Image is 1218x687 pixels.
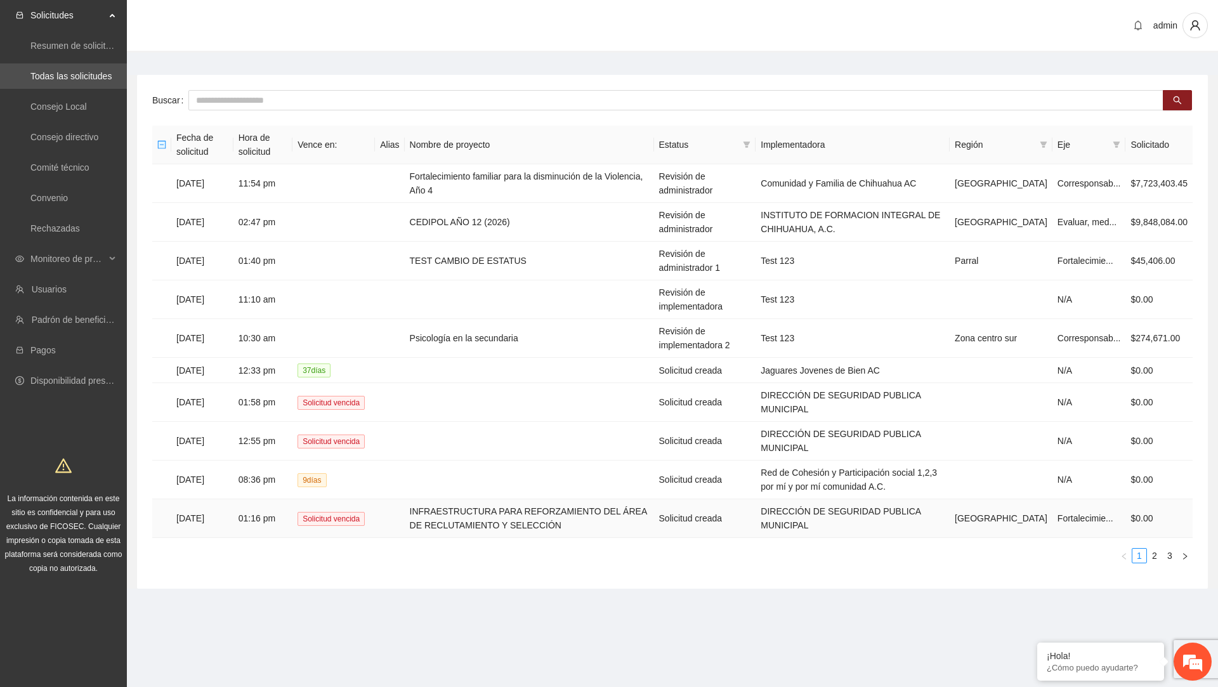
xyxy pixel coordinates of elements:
[1125,203,1193,242] td: $9,848,084.00
[233,280,292,319] td: 11:10 am
[233,358,292,383] td: 12:33 pm
[171,280,233,319] td: [DATE]
[30,193,68,203] a: Convenio
[950,164,1052,203] td: [GEOGRAPHIC_DATA]
[1125,358,1193,383] td: $0.00
[30,376,139,386] a: Disponibilidad presupuestal
[152,90,188,110] label: Buscar
[171,203,233,242] td: [DATE]
[30,71,112,81] a: Todas las solicitudes
[5,494,122,573] span: La información contenida en este sitio es confidencial y para uso exclusivo de FICOSEC. Cualquier...
[171,499,233,538] td: [DATE]
[756,422,950,461] td: DIRECCIÓN DE SEGURIDAD PUBLICA MUNICIPAL
[654,280,756,319] td: Revisión de implementadora
[30,345,56,355] a: Pagos
[1129,20,1148,30] span: bell
[233,422,292,461] td: 12:55 pm
[1163,90,1192,110] button: search
[171,422,233,461] td: [DATE]
[654,358,756,383] td: Solicitud creada
[756,319,950,358] td: Test 123
[740,135,753,154] span: filter
[171,126,233,164] th: Fecha de solicitud
[405,499,654,538] td: INFRAESTRUCTURA PARA REFORZAMIENTO DEL ÁREA DE RECLUTAMIENTO Y SELECCIÓN
[654,164,756,203] td: Revisión de administrador
[654,422,756,461] td: Solicitud creada
[1125,461,1193,499] td: $0.00
[1058,256,1113,266] span: Fortalecimie...
[1058,333,1121,343] span: Corresponsab...
[955,138,1035,152] span: Región
[1162,548,1177,563] li: 3
[1182,13,1208,38] button: user
[233,242,292,280] td: 01:40 pm
[1125,319,1193,358] td: $274,671.00
[233,461,292,499] td: 08:36 pm
[233,203,292,242] td: 02:47 pm
[298,512,365,526] span: Solicitud vencida
[298,435,365,448] span: Solicitud vencida
[1183,20,1207,31] span: user
[15,11,24,20] span: inbox
[1153,20,1177,30] span: admin
[1177,548,1193,563] button: right
[756,499,950,538] td: DIRECCIÓN DE SEGURIDAD PUBLICA MUNICIPAL
[1052,358,1126,383] td: N/A
[157,140,166,149] span: minus-square
[950,499,1052,538] td: [GEOGRAPHIC_DATA]
[1058,217,1116,227] span: Evaluar, med...
[30,223,80,233] a: Rechazadas
[1125,164,1193,203] td: $7,723,403.45
[1125,280,1193,319] td: $0.00
[1037,135,1050,154] span: filter
[743,141,750,148] span: filter
[654,242,756,280] td: Revisión de administrador 1
[55,457,72,474] span: warning
[405,203,654,242] td: CEDIPOL AÑO 12 (2026)
[405,126,654,164] th: Nombre de proyecto
[171,319,233,358] td: [DATE]
[1125,499,1193,538] td: $0.00
[171,242,233,280] td: [DATE]
[32,284,67,294] a: Usuarios
[1125,422,1193,461] td: $0.00
[375,126,404,164] th: Alias
[15,254,24,263] span: eye
[32,315,125,325] a: Padrón de beneficiarios
[1040,141,1047,148] span: filter
[298,473,326,487] span: 9 día s
[1125,383,1193,422] td: $0.00
[756,164,950,203] td: Comunidad y Familia de Chihuahua AC
[30,101,87,112] a: Consejo Local
[1181,553,1189,560] span: right
[30,162,89,173] a: Comité técnico
[1147,548,1162,563] li: 2
[1052,383,1126,422] td: N/A
[756,126,950,164] th: Implementadora
[1125,242,1193,280] td: $45,406.00
[1132,548,1147,563] li: 1
[1116,548,1132,563] li: Previous Page
[654,461,756,499] td: Solicitud creada
[233,126,292,164] th: Hora de solicitud
[405,242,654,280] td: TEST CAMBIO DE ESTATUS
[1120,553,1128,560] span: left
[1132,549,1146,563] a: 1
[1058,178,1121,188] span: Corresponsab...
[30,246,105,272] span: Monitoreo de proyectos
[1058,138,1108,152] span: Eje
[950,203,1052,242] td: [GEOGRAPHIC_DATA]
[30,41,173,51] a: Resumen de solicitudes por aprobar
[1125,126,1193,164] th: Solicitado
[756,280,950,319] td: Test 123
[756,358,950,383] td: Jaguares Jovenes de Bien AC
[654,499,756,538] td: Solicitud creada
[1047,663,1155,672] p: ¿Cómo puedo ayudarte?
[233,499,292,538] td: 01:16 pm
[1052,280,1126,319] td: N/A
[292,126,375,164] th: Vence en:
[30,132,98,142] a: Consejo directivo
[30,3,105,28] span: Solicitudes
[654,203,756,242] td: Revisión de administrador
[756,203,950,242] td: INSTITUTO DE FORMACION INTEGRAL DE CHIHUAHUA, A.C.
